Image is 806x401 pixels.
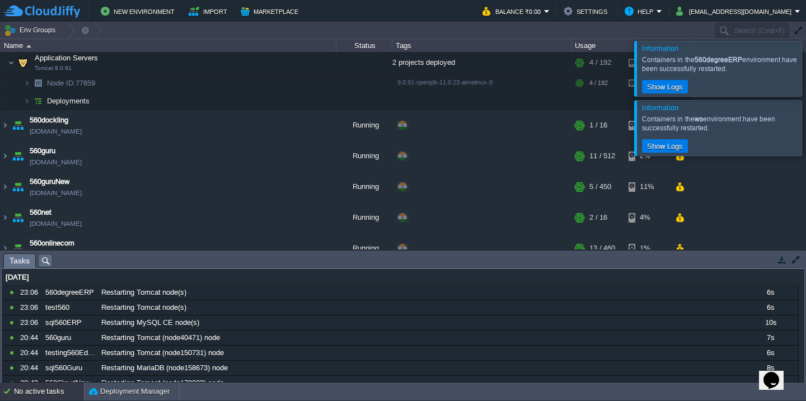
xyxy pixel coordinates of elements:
[46,78,97,88] span: 77859
[30,176,69,187] a: 560guruNew
[101,363,228,373] span: Restarting MariaDB (node158673) node
[629,233,665,263] div: 1%
[10,254,30,268] span: Tasks
[589,51,611,74] div: 4 / 192
[4,4,80,18] img: CloudJiffy
[30,249,82,260] a: [DOMAIN_NAME]
[241,4,302,18] button: Marketplace
[20,285,41,300] div: 23:06
[43,346,97,360] div: testing560EduBee
[30,187,82,199] a: [DOMAIN_NAME]
[397,79,493,86] span: 9.0.91-openjdk-11.0.23-almalinux-9
[34,54,100,62] a: Application ServersTomcat 9.0.91
[20,300,41,315] div: 23:06
[1,39,336,52] div: Name
[43,300,97,315] div: test560
[14,383,84,400] div: No active tasks
[101,378,224,388] span: Restarting Tomcat (node170333) node
[30,126,82,137] span: [DOMAIN_NAME]
[20,361,41,375] div: 20:44
[20,346,41,360] div: 20:44
[35,65,72,72] span: Tomcat 9.0.91
[30,145,55,157] a: 560guru
[43,361,97,375] div: sql560Guru
[26,45,31,48] img: AMDAwAAAACH5BAEAAAAALAAAAAABAAEAAAICRAEAOw==
[34,53,100,63] span: Application Servers
[8,51,15,74] img: AMDAwAAAACH5BAEAAAAALAAAAAABAAEAAAICRAEAOw==
[43,376,97,390] div: 560CloudNew
[30,238,74,249] a: 560onlinecom
[20,331,41,345] div: 20:44
[625,4,657,18] button: Help
[629,202,665,233] div: 4%
[30,115,68,126] a: 560dockling
[642,55,799,73] div: Containers in the environment have been successfully restarted.
[89,386,170,397] button: Deployment Manager
[1,172,10,202] img: AMDAwAAAACH5BAEAAAAALAAAAAABAAEAAAICRAEAOw==
[629,74,665,92] div: 5%
[101,348,224,358] span: Restarting Tomcat (node150731) node
[47,79,76,87] span: Node ID:
[101,287,186,298] span: Restarting Tomcat node(s)
[30,92,46,110] img: AMDAwAAAACH5BAEAAAAALAAAAAABAAEAAAICRAEAOw==
[629,51,665,74] div: 5%
[101,333,220,343] span: Restarting Tomcat (node40471) node
[743,300,798,315] div: 6s
[30,207,51,218] a: 560net
[336,202,392,233] div: Running
[43,331,97,345] div: 560guru
[20,376,41,390] div: 20:43
[101,4,178,18] button: New Environment
[10,172,26,202] img: AMDAwAAAACH5BAEAAAAALAAAAAABAAEAAAICRAEAOw==
[695,56,742,64] b: 560degreeERP
[30,157,82,168] a: [DOMAIN_NAME]
[15,51,31,74] img: AMDAwAAAACH5BAEAAAAALAAAAAABAAEAAAICRAEAOw==
[24,74,30,92] img: AMDAwAAAACH5BAEAAAAALAAAAAABAAEAAAICRAEAOw==
[30,218,82,229] a: [DOMAIN_NAME]
[189,4,231,18] button: Import
[589,110,607,140] div: 1 / 16
[629,141,665,171] div: 2%
[629,110,665,140] div: 2%
[759,356,795,390] iframe: chat widget
[336,110,392,140] div: Running
[10,110,26,140] img: AMDAwAAAACH5BAEAAAAALAAAAAABAAEAAAICRAEAOw==
[10,202,26,233] img: AMDAwAAAACH5BAEAAAAALAAAAAABAAEAAAICRAEAOw==
[589,74,608,92] div: 4 / 192
[1,110,10,140] img: AMDAwAAAACH5BAEAAAAALAAAAAABAAEAAAICRAEAOw==
[43,315,97,330] div: sql560ERP
[589,202,607,233] div: 2 / 16
[743,331,798,345] div: 7s
[743,376,798,390] div: 14s
[482,4,544,18] button: Balance ₹0.00
[3,270,798,285] div: [DATE]
[101,318,199,328] span: Restarting MySQL CE node(s)
[24,92,30,110] img: AMDAwAAAACH5BAEAAAAALAAAAAABAAEAAAICRAEAOw==
[101,303,186,313] span: Restarting Tomcat node(s)
[642,103,678,112] span: Information
[629,172,665,202] div: 11%
[589,233,615,263] div: 13 / 460
[676,4,795,18] button: [EMAIL_ADDRESS][DOMAIN_NAME]
[10,141,26,171] img: AMDAwAAAACH5BAEAAAAALAAAAAABAAEAAAICRAEAOw==
[589,141,615,171] div: 11 / 512
[1,202,10,233] img: AMDAwAAAACH5BAEAAAAALAAAAAABAAEAAAICRAEAOw==
[1,233,10,263] img: AMDAwAAAACH5BAEAAAAALAAAAAABAAEAAAICRAEAOw==
[336,141,392,171] div: Running
[337,39,392,52] div: Status
[30,74,46,92] img: AMDAwAAAACH5BAEAAAAALAAAAAABAAEAAAICRAEAOw==
[20,315,41,330] div: 23:06
[43,285,97,300] div: 560degreeERP
[46,78,97,88] a: Node ID:77859
[743,285,798,300] div: 6s
[572,39,690,52] div: Usage
[743,361,798,375] div: 8s
[644,141,686,151] button: Show Logs
[642,115,799,133] div: Containers in the environment have been successfully restarted.
[392,51,571,74] div: 2 projects deployed
[10,233,26,263] img: AMDAwAAAACH5BAEAAAAALAAAAAABAAEAAAICRAEAOw==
